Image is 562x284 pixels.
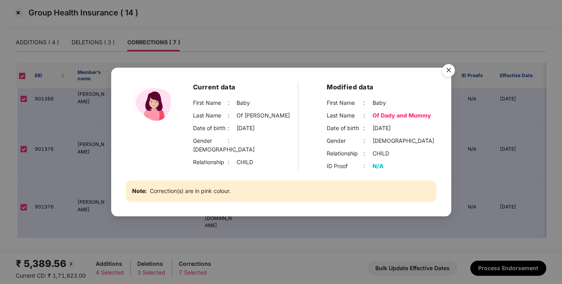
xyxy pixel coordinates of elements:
[363,111,372,120] div: :
[363,162,372,170] div: :
[327,136,363,145] div: Gender
[228,158,237,167] div: :
[327,162,363,170] div: ID Proof
[193,158,228,167] div: Relationship
[126,180,437,202] div: Correction(s) are in pink colour.
[437,61,460,83] img: svg+xml;base64,PHN2ZyB4bWxucz0iaHR0cDovL3d3dy53My5vcmcvMjAwMC9zdmciIHdpZHRoPSI1NiIgaGVpZ2h0PSI1Ni...
[193,124,228,133] div: Date of birth
[373,149,389,158] div: CHILD
[327,98,363,107] div: First Name
[363,136,372,145] div: :
[363,149,372,158] div: :
[193,145,255,154] div: [DEMOGRAPHIC_DATA]
[228,98,237,107] div: :
[373,98,386,107] div: Baby
[327,149,363,158] div: Relationship
[237,111,290,120] div: Of [PERSON_NAME]
[193,136,228,145] div: Gender
[193,111,228,120] div: Last Name
[373,124,391,133] div: [DATE]
[237,158,253,167] div: CHILD
[228,111,237,120] div: :
[228,124,237,133] div: :
[237,98,250,107] div: Baby
[327,82,436,93] h3: Modified data
[193,82,297,93] h3: Current data
[373,136,434,145] div: [DEMOGRAPHIC_DATA]
[437,60,459,81] button: Close
[363,124,372,133] div: :
[132,187,147,195] b: Note:
[373,162,384,170] div: N/A
[126,82,185,124] img: svg+xml;base64,PHN2ZyB4bWxucz0iaHR0cDovL3d3dy53My5vcmcvMjAwMC9zdmciIHdpZHRoPSIyMjQiIGhlaWdodD0iMT...
[327,124,363,133] div: Date of birth
[193,98,228,107] div: First Name
[228,136,237,145] div: :
[327,111,363,120] div: Last Name
[363,98,372,107] div: :
[373,111,431,120] div: Of Dady and Mummy
[237,124,255,133] div: [DATE]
